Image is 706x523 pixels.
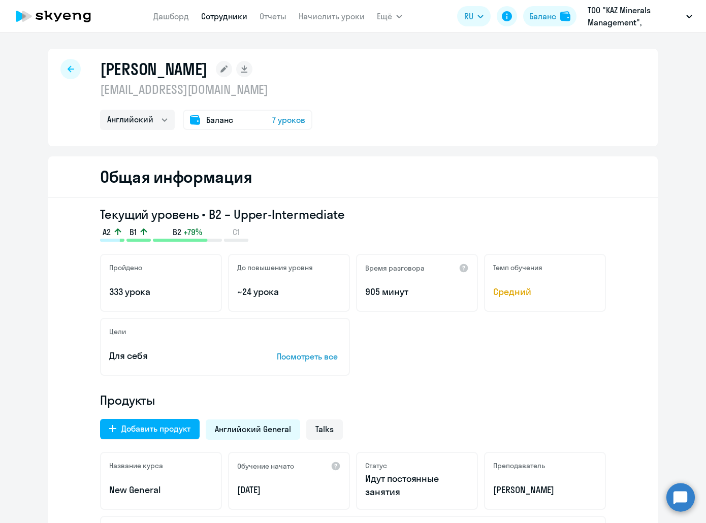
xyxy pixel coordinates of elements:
a: Сотрудники [201,11,247,21]
span: B1 [130,226,137,238]
div: Добавить продукт [121,422,190,435]
p: Посмотреть все [277,350,341,363]
span: C1 [233,226,240,238]
span: 7 уроков [272,114,305,126]
h1: [PERSON_NAME] [100,59,208,79]
a: Дашборд [153,11,189,21]
span: A2 [103,226,111,238]
p: 333 урока [109,285,213,299]
h3: Текущий уровень • B2 – Upper-Intermediate [100,206,606,222]
img: balance [560,11,570,21]
span: Средний [493,285,597,299]
h5: Время разговора [365,264,425,273]
h5: Статус [365,461,387,470]
button: Ещё [377,6,402,26]
a: Отчеты [260,11,286,21]
button: Добавить продукт [100,419,200,439]
span: Баланс [206,114,233,126]
h4: Продукты [100,392,606,408]
div: Баланс [529,10,556,22]
h5: Обучение начато [237,462,294,471]
span: Talks [315,423,334,435]
p: Идут постоянные занятия [365,472,469,499]
h5: До повышения уровня [237,263,313,272]
p: Для себя [109,349,245,363]
h5: Название курса [109,461,163,470]
p: ТОО "KAZ Minerals Management", Постоплата [588,4,682,28]
span: Английский General [215,423,291,435]
h5: Цели [109,327,126,336]
button: ТОО "KAZ Minerals Management", Постоплата [583,4,697,28]
h5: Пройдено [109,263,142,272]
a: Начислить уроки [299,11,365,21]
p: ~24 урока [237,285,341,299]
h5: Преподаватель [493,461,545,470]
button: RU [457,6,491,26]
span: B2 [173,226,181,238]
p: 905 минут [365,285,469,299]
p: [DATE] [237,483,341,497]
h5: Темп обучения [493,263,542,272]
span: Ещё [377,10,392,22]
p: [PERSON_NAME] [493,483,597,497]
h2: Общая информация [100,167,252,187]
span: +79% [183,226,202,238]
p: New General [109,483,213,497]
button: Балансbalance [523,6,576,26]
span: RU [464,10,473,22]
p: [EMAIL_ADDRESS][DOMAIN_NAME] [100,81,312,97]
